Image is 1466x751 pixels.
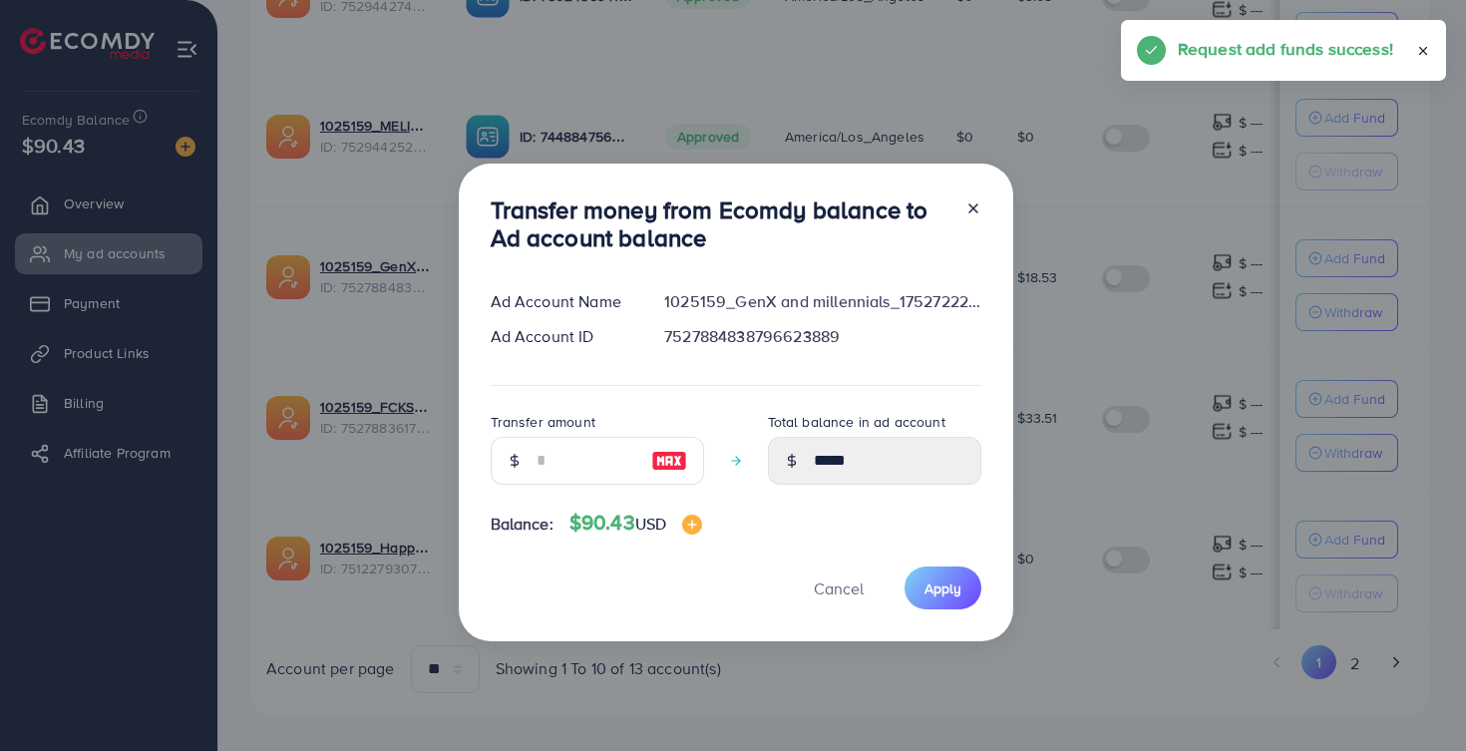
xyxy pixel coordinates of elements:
[475,325,649,348] div: Ad Account ID
[491,513,553,536] span: Balance:
[651,449,687,473] img: image
[768,412,945,432] label: Total balance in ad account
[682,515,702,535] img: image
[491,412,595,432] label: Transfer amount
[814,577,864,599] span: Cancel
[569,511,702,536] h4: $90.43
[789,566,889,609] button: Cancel
[648,290,996,313] div: 1025159_GenX and millennials_1752722279617
[648,325,996,348] div: 7527884838796623889
[924,578,961,598] span: Apply
[1381,661,1451,736] iframe: Chat
[491,195,949,253] h3: Transfer money from Ecomdy balance to Ad account balance
[1178,36,1393,62] h5: Request add funds success!
[475,290,649,313] div: Ad Account Name
[635,513,666,535] span: USD
[905,566,981,609] button: Apply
